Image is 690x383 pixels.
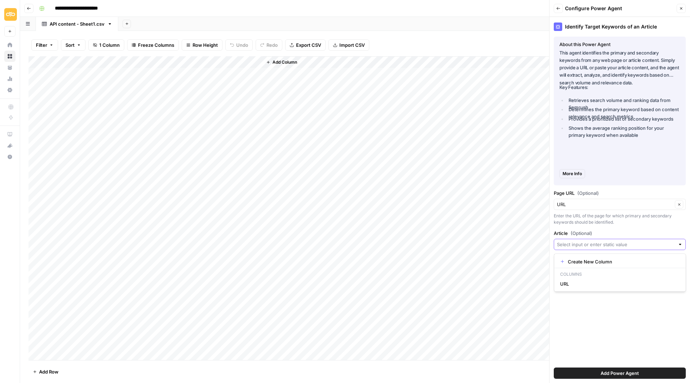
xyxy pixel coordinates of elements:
button: Import CSV [328,39,369,51]
a: Settings [4,84,15,96]
label: Article [554,230,686,237]
div: Identify Target Keywords of an Article [554,23,686,31]
input: URL [557,201,673,208]
button: Row Height [182,39,222,51]
button: Help + Support [4,151,15,162]
a: Browse [4,51,15,62]
span: Add Power Agent [601,370,639,377]
li: Determines the primary keyword based on content relevance and search metrics [567,106,680,113]
button: Add Row [29,366,63,377]
button: What's new? [4,140,15,151]
div: API content - Sheet1.csv [50,20,105,27]
p: Key Features: [559,84,680,91]
span: Sort [65,42,75,49]
a: Your Data [4,62,15,73]
label: Page URL [554,190,686,197]
span: Add Column [272,59,297,65]
span: Undo [236,42,248,49]
a: Usage [4,73,15,84]
span: Add Row [39,368,58,375]
button: More Info [559,169,585,178]
span: (Optional) [571,230,592,237]
span: Row Height [193,42,218,49]
button: Export CSV [285,39,326,51]
a: Home [4,39,15,51]
button: Add Power Agent [554,368,686,379]
span: Export CSV [296,42,321,49]
span: 1 Column [99,42,120,49]
button: 1 Column [88,39,124,51]
p: This agent identifies the primary and secondary keywords from any web page or article content. Si... [559,49,680,79]
li: Provides a prioritized list of secondary keywords [567,115,680,122]
span: (Optional) [577,190,599,197]
button: Filter [31,39,58,51]
span: Redo [266,42,278,49]
div: About this Power Agent [559,41,680,48]
li: Shows the average ranking position for your primary keyword when available [567,125,680,132]
span: Freeze Columns [138,42,174,49]
span: Import CSV [339,42,365,49]
button: Sort [61,39,86,51]
input: Select input or enter static value [557,241,675,248]
span: Create New Column [568,258,677,265]
span: More Info [563,171,582,177]
div: What's new? [5,140,15,151]
button: Freeze Columns [127,39,179,51]
a: API content - Sheet1.csv [36,17,118,31]
span: URL [560,280,677,287]
button: Undo [225,39,253,51]
div: If available, provide the article's content [554,253,686,259]
li: Retrieves search volume and ranking data from Semrush [567,97,680,104]
span: Filter [36,42,47,49]
button: Workspace: Sinch [4,6,15,23]
button: Redo [256,39,282,51]
a: AirOps Academy [4,129,15,140]
button: Add Column [263,58,300,67]
div: Enter the URL of the page for which primary and secondary keywords should be identified. [554,213,686,225]
img: Sinch Logo [4,8,17,21]
p: Columns [557,270,683,279]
